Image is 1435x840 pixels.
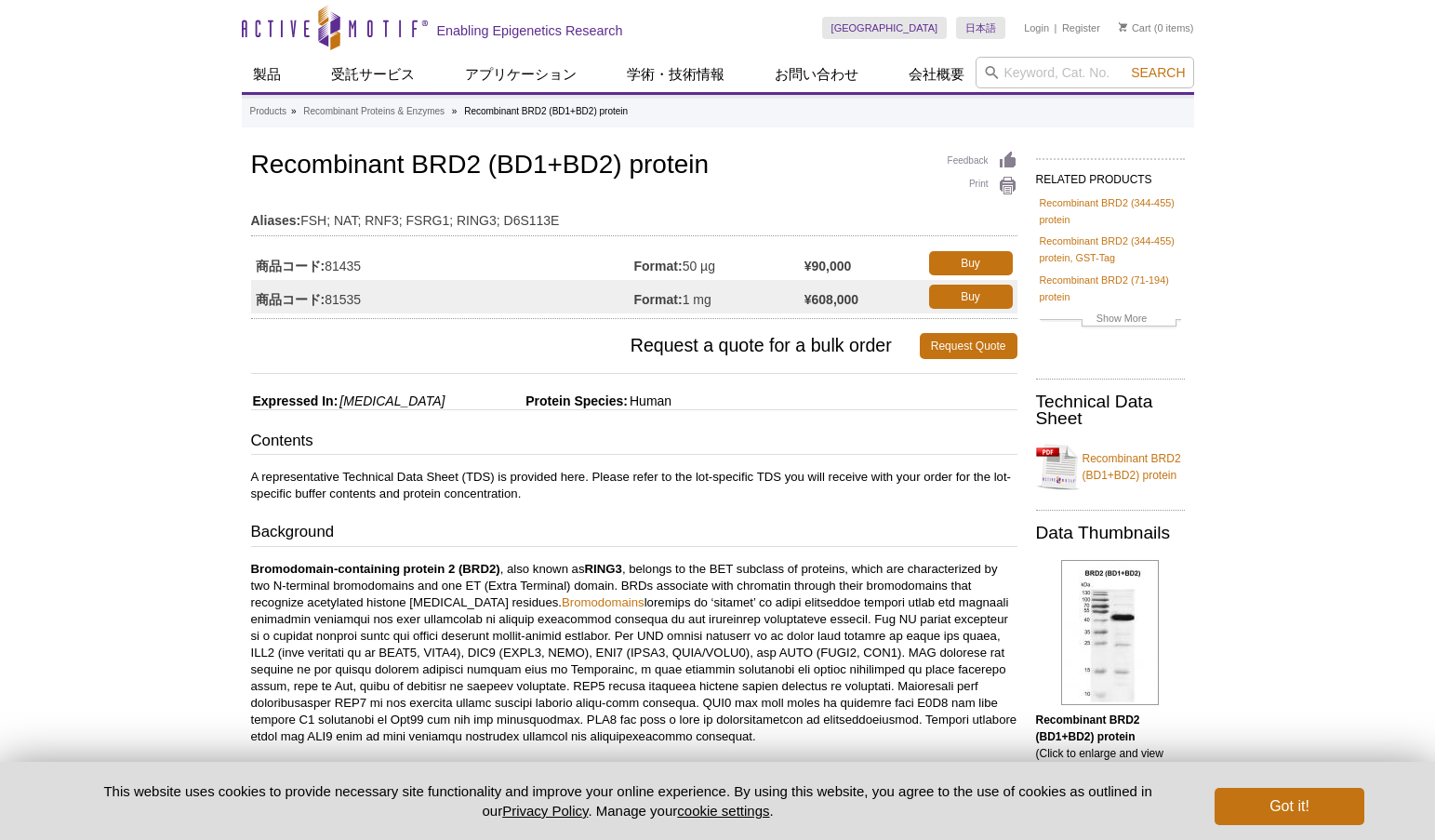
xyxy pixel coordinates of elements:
td: 1 mg [634,280,804,313]
a: Recombinant BRD2 (71-194) protein [1040,272,1181,305]
span: Protein Species: [448,393,628,408]
li: (0 items) [1119,17,1194,39]
td: 50 µg [634,247,804,280]
button: Search [1125,64,1190,81]
img: Recombinant BRD2 (BD1+BD2) protein [1061,560,1159,705]
p: (Click to enlarge and view details) [1036,712,1185,779]
strong: ¥608,000 [804,291,858,308]
p: This website uses cookies to provide necessary site functionality and improve your online experie... [72,781,1185,820]
h2: Technical Data Sheet [1036,393,1185,427]
img: Your Cart [1119,22,1127,32]
a: Cart [1119,21,1151,34]
a: Feedback [948,151,1017,171]
a: Recombinant BRD2 (344-455) protein [1040,194,1181,228]
h2: Enabling Epigenetics Research [437,22,623,39]
strong: 商品コード: [256,258,326,274]
input: Keyword, Cat. No. [976,57,1194,88]
a: Bromodomains [562,595,644,609]
p: A representative Technical Data Sheet (TDS) is provided here. Please refer to the lot-specific TD... [251,469,1017,502]
h1: Recombinant BRD2 (BD1+BD2) protein [251,151,1017,182]
a: Login [1024,21,1049,34]
h2: Data Thumbnails [1036,525,1185,541]
strong: Aliases: [251,212,301,229]
a: 会社概要 [897,57,976,92]
a: [GEOGRAPHIC_DATA] [822,17,948,39]
h3: Background [251,521,1017,547]
strong: Format: [634,258,683,274]
span: Search [1131,65,1185,80]
p: , also known as , belongs to the BET subclass of proteins, which are characterized by two N-termi... [251,561,1017,745]
td: 81435 [251,247,634,280]
span: Human [628,393,671,408]
a: Print [948,176,1017,196]
a: Privacy Policy [502,803,588,819]
i: [MEDICAL_DATA] [339,393,445,408]
td: 81535 [251,280,634,313]
span: Expressed In: [251,393,339,408]
strong: Bromodomain-containing protein 2 (BRD2) [251,562,500,576]
a: お問い合わせ [764,57,870,92]
a: Recombinant Proteins & Enzymes [303,103,445,120]
li: » [291,106,297,116]
button: Got it! [1215,788,1363,825]
li: » [452,106,458,116]
li: | [1055,17,1057,39]
a: Recombinant BRD2 (344-455) protein, GST-Tag [1040,233,1181,266]
a: Products [250,103,286,120]
b: Recombinant BRD2 (BD1+BD2) protein [1036,713,1140,743]
a: 学術・技術情報 [616,57,736,92]
a: 製品 [242,57,292,92]
span: Request a quote for a bulk order [251,333,920,359]
a: Request Quote [920,333,1017,359]
a: 受託サービス [320,57,426,92]
strong: RING3 [585,562,622,576]
a: Register [1062,21,1100,34]
a: Recombinant BRD2 (BD1+BD2) protein [1036,439,1185,495]
strong: 商品コード: [256,291,326,308]
td: FSH; NAT; RNF3; FSRG1; RING3; D6S113E [251,201,1017,231]
a: Buy [929,251,1013,275]
a: Show More [1040,310,1181,331]
a: 日本語 [956,17,1005,39]
strong: Format: [634,291,683,308]
strong: ¥90,000 [804,258,852,274]
button: cookie settings [677,803,769,819]
h2: RELATED PRODUCTS [1036,158,1185,192]
h3: Contents [251,430,1017,456]
a: Buy [929,285,1013,309]
li: Recombinant BRD2 (BD1+BD2) protein [464,106,628,116]
a: アプリケーション [454,57,588,92]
